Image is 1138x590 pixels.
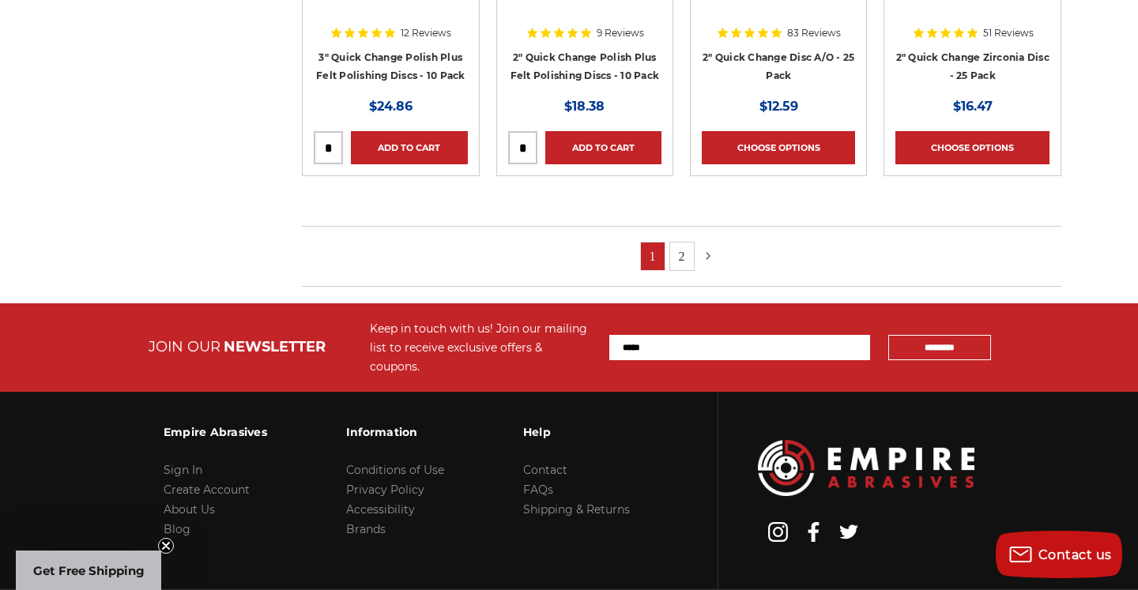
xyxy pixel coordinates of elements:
[511,51,660,81] a: 2" Quick Change Polish Plus Felt Polishing Discs - 10 Pack
[545,131,661,164] a: Add to Cart
[346,522,386,536] a: Brands
[759,99,798,114] span: $12.59
[523,483,553,497] a: FAQs
[953,99,993,114] span: $16.47
[16,551,161,590] div: Get Free ShippingClose teaser
[983,28,1034,38] span: 51 Reviews
[787,28,841,38] span: 83 Reviews
[164,522,190,536] a: Blog
[164,502,215,517] a: About Us
[346,463,444,477] a: Conditions of Use
[670,242,694,270] a: 2
[164,415,267,449] h3: Empire Abrasives
[316,51,465,81] a: 3" Quick Change Polish Plus Felt Polishing Discs - 10 Pack
[158,538,174,554] button: Close teaser
[346,483,424,497] a: Privacy Policy
[164,463,202,477] a: Sign In
[149,338,220,355] span: JOIN OUR
[523,463,567,477] a: Contact
[346,502,415,517] a: Accessibility
[370,319,593,376] div: Keep in touch with us! Join our mailing list to receive exclusive offers & coupons.
[1038,547,1112,562] span: Contact us
[523,502,630,517] a: Shipping & Returns
[895,131,1049,164] a: Choose Options
[703,51,854,81] a: 2" Quick Change Disc A/O - 25 Pack
[641,242,665,270] a: 1
[401,28,451,38] span: 12 Reviews
[996,531,1122,578] button: Contact us
[896,51,1049,81] a: 2" Quick Change Zirconia Disc - 25 Pack
[758,440,974,496] img: Empire Abrasives Logo Image
[564,99,605,114] span: $18.38
[346,415,444,449] h3: Information
[702,131,855,164] a: Choose Options
[369,99,413,114] span: $24.86
[523,415,630,449] h3: Help
[351,131,467,164] a: Add to Cart
[33,563,145,578] span: Get Free Shipping
[224,338,326,355] span: NEWSLETTER
[164,483,250,497] a: Create Account
[597,28,644,38] span: 9 Reviews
